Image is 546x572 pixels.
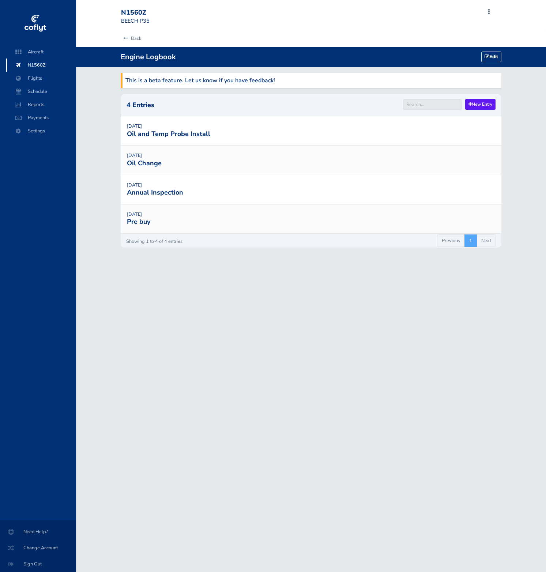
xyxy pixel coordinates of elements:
[9,557,67,571] span: Sign Out
[465,99,496,110] a: New Entry
[127,123,142,129] a: [DATE]
[13,98,69,111] span: Reports
[13,85,69,98] span: Schedule
[9,525,67,538] span: Need Help?
[13,124,69,138] span: Settings
[121,17,150,25] small: BEECH P35
[13,111,69,124] span: Payments
[127,159,162,168] a: Oil Change
[127,217,150,226] a: Pre buy
[9,541,67,554] span: Change Account
[121,47,176,67] h4: Engine Logbook
[121,9,174,17] div: N1560Z
[125,76,498,86] div: This is a beta feature. Let us know if you have feedback!
[121,30,141,46] a: Back
[23,13,47,35] img: coflyt logo
[13,72,69,85] span: Flights
[127,152,142,159] a: [DATE]
[399,99,466,110] label: Search:
[13,59,69,72] span: N1560Z
[464,234,477,247] a: 1
[127,182,142,188] a: [DATE]
[403,99,461,110] input: Search:
[127,211,142,218] a: [DATE]
[127,188,183,197] a: Annual Inspection
[13,45,69,59] span: Aircraft
[126,234,274,245] div: Showing 1 to 4 of 4 entries
[481,52,501,62] a: Edit
[127,129,210,138] a: Oil and Temp Probe Install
